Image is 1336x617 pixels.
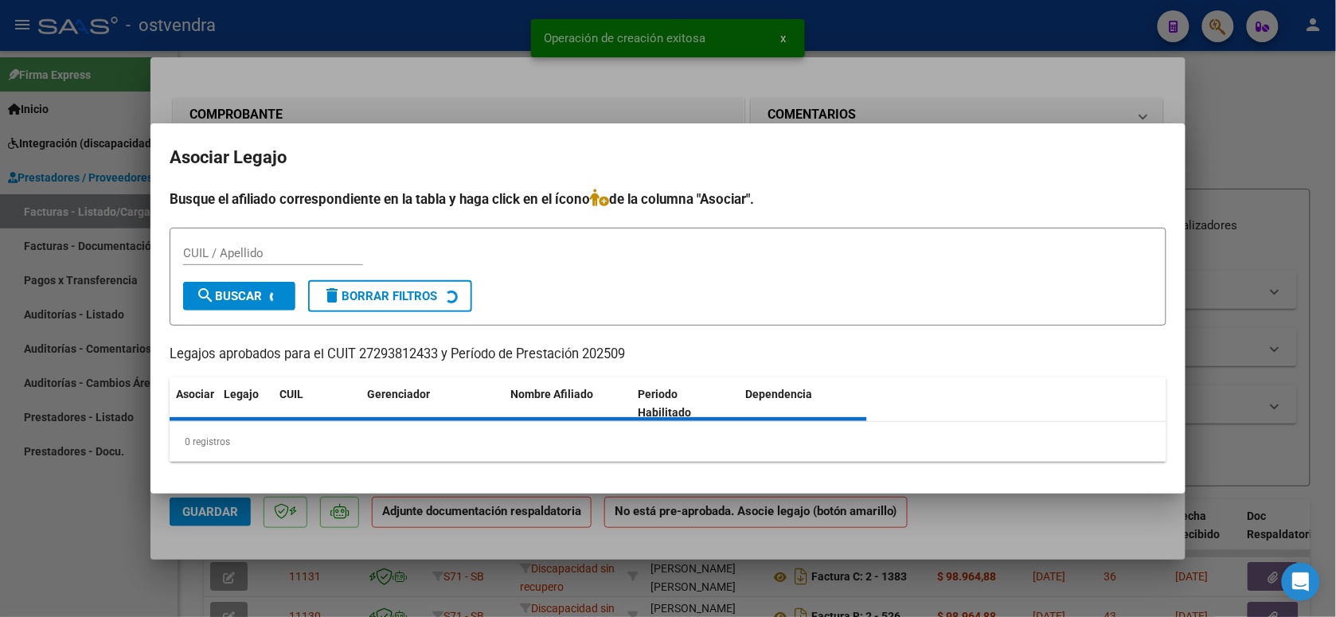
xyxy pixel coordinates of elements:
[170,189,1166,209] h4: Busque el afiliado correspondiente en la tabla y haga click en el ícono de la columna "Asociar".
[510,388,593,400] span: Nombre Afiliado
[176,388,214,400] span: Asociar
[746,388,813,400] span: Dependencia
[361,377,504,430] datatable-header-cell: Gerenciador
[504,377,632,430] datatable-header-cell: Nombre Afiliado
[308,280,472,312] button: Borrar Filtros
[322,286,342,305] mat-icon: delete
[224,388,259,400] span: Legajo
[170,143,1166,173] h2: Asociar Legajo
[279,388,303,400] span: CUIL
[170,345,1166,365] p: Legajos aprobados para el CUIT 27293812433 y Período de Prestación 202509
[196,289,262,303] span: Buscar
[196,286,215,305] mat-icon: search
[1282,563,1320,601] div: Open Intercom Messenger
[740,377,868,430] datatable-header-cell: Dependencia
[632,377,740,430] datatable-header-cell: Periodo Habilitado
[183,282,295,310] button: Buscar
[170,422,1166,462] div: 0 registros
[367,388,430,400] span: Gerenciador
[639,388,692,419] span: Periodo Habilitado
[217,377,273,430] datatable-header-cell: Legajo
[273,377,361,430] datatable-header-cell: CUIL
[170,377,217,430] datatable-header-cell: Asociar
[322,289,437,303] span: Borrar Filtros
